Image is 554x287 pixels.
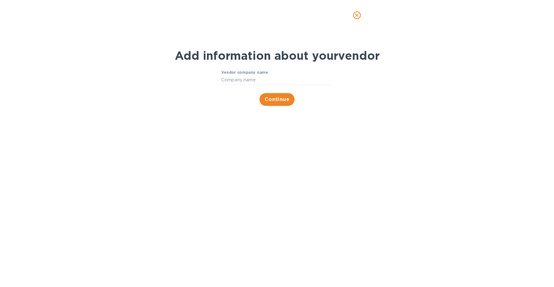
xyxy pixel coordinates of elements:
[175,49,380,63] b: Add information about your vendor
[265,96,290,103] span: Continue
[221,75,333,85] input: Company name
[349,8,365,23] button: close
[221,71,268,75] label: Vendor company name
[259,93,295,106] button: Continue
